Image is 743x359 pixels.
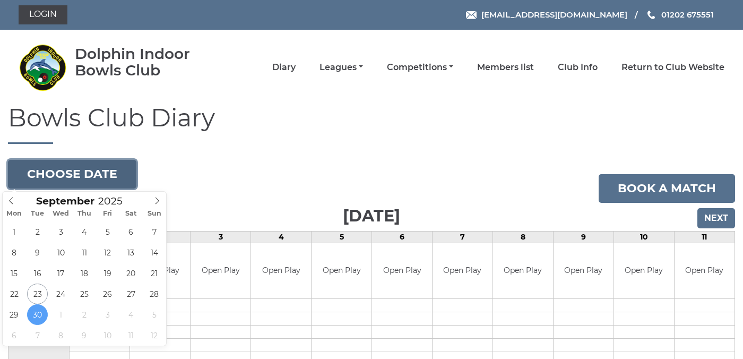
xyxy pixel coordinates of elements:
[74,242,94,263] span: September 11, 2025
[493,243,553,299] td: Open Play
[143,210,166,217] span: Sun
[614,243,674,299] td: Open Play
[50,304,71,325] span: October 1, 2025
[27,242,48,263] span: September 9, 2025
[97,325,118,346] span: October 10, 2025
[120,284,141,304] span: September 27, 2025
[144,284,165,304] span: September 28, 2025
[50,325,71,346] span: October 8, 2025
[251,231,312,243] td: 4
[191,243,250,299] td: Open Play
[646,8,714,21] a: Phone us 01202 675551
[387,62,453,73] a: Competitions
[50,263,71,284] span: September 17, 2025
[27,263,48,284] span: September 16, 2025
[433,231,493,243] td: 7
[697,208,735,228] input: Next
[4,304,24,325] span: September 29, 2025
[372,231,433,243] td: 6
[27,304,48,325] span: September 30, 2025
[621,62,724,73] a: Return to Club Website
[599,174,735,203] a: Book a match
[8,160,136,189] button: Choose date
[251,243,311,299] td: Open Play
[674,231,735,243] td: 11
[97,242,118,263] span: September 12, 2025
[614,231,674,243] td: 10
[97,284,118,304] span: September 26, 2025
[96,210,119,217] span: Fri
[477,62,534,73] a: Members list
[120,304,141,325] span: October 4, 2025
[319,62,363,73] a: Leagues
[553,231,614,243] td: 9
[50,242,71,263] span: September 10, 2025
[19,44,66,91] img: Dolphin Indoor Bowls Club
[433,243,493,299] td: Open Play
[26,210,49,217] span: Tue
[493,231,553,243] td: 8
[94,195,136,207] input: Scroll to increment
[144,263,165,284] span: September 21, 2025
[27,284,48,304] span: September 23, 2025
[97,263,118,284] span: September 19, 2025
[27,325,48,346] span: October 7, 2025
[144,325,165,346] span: October 12, 2025
[74,221,94,242] span: September 4, 2025
[144,242,165,263] span: September 14, 2025
[119,210,143,217] span: Sat
[8,105,735,144] h1: Bowls Club Diary
[312,231,372,243] td: 5
[74,304,94,325] span: October 2, 2025
[372,243,432,299] td: Open Play
[558,62,598,73] a: Club Info
[75,46,221,79] div: Dolphin Indoor Bowls Club
[73,210,96,217] span: Thu
[272,62,296,73] a: Diary
[74,263,94,284] span: September 18, 2025
[4,263,24,284] span: September 15, 2025
[120,221,141,242] span: September 6, 2025
[27,221,48,242] span: September 2, 2025
[4,284,24,304] span: September 22, 2025
[554,243,614,299] td: Open Play
[481,10,627,20] span: [EMAIL_ADDRESS][DOMAIN_NAME]
[120,242,141,263] span: September 13, 2025
[74,284,94,304] span: September 25, 2025
[4,242,24,263] span: September 8, 2025
[49,210,73,217] span: Wed
[97,221,118,242] span: September 5, 2025
[144,304,165,325] span: October 5, 2025
[19,5,67,24] a: Login
[466,11,477,19] img: Email
[3,210,26,217] span: Mon
[191,231,251,243] td: 3
[4,325,24,346] span: October 6, 2025
[50,284,71,304] span: September 24, 2025
[647,11,655,19] img: Phone us
[661,10,714,20] span: 01202 675551
[144,221,165,242] span: September 7, 2025
[97,304,118,325] span: October 3, 2025
[675,243,735,299] td: Open Play
[4,221,24,242] span: September 1, 2025
[50,221,71,242] span: September 3, 2025
[312,243,371,299] td: Open Play
[74,325,94,346] span: October 9, 2025
[120,325,141,346] span: October 11, 2025
[36,196,94,207] span: Scroll to increment
[466,8,627,21] a: Email [EMAIL_ADDRESS][DOMAIN_NAME]
[120,263,141,284] span: September 20, 2025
